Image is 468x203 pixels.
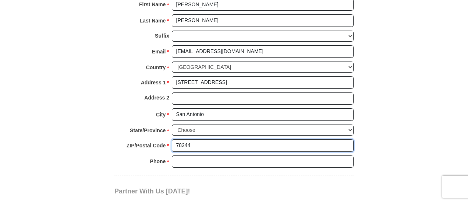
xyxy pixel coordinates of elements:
[150,156,166,167] strong: Phone
[152,46,166,57] strong: Email
[140,15,166,26] strong: Last Name
[130,125,166,136] strong: State/Province
[144,92,169,103] strong: Address 2
[114,188,190,195] span: Partner With Us [DATE]!
[146,62,166,73] strong: Country
[141,77,166,88] strong: Address 1
[127,140,166,151] strong: ZIP/Postal Code
[156,109,166,120] strong: City
[155,31,169,41] strong: Suffix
